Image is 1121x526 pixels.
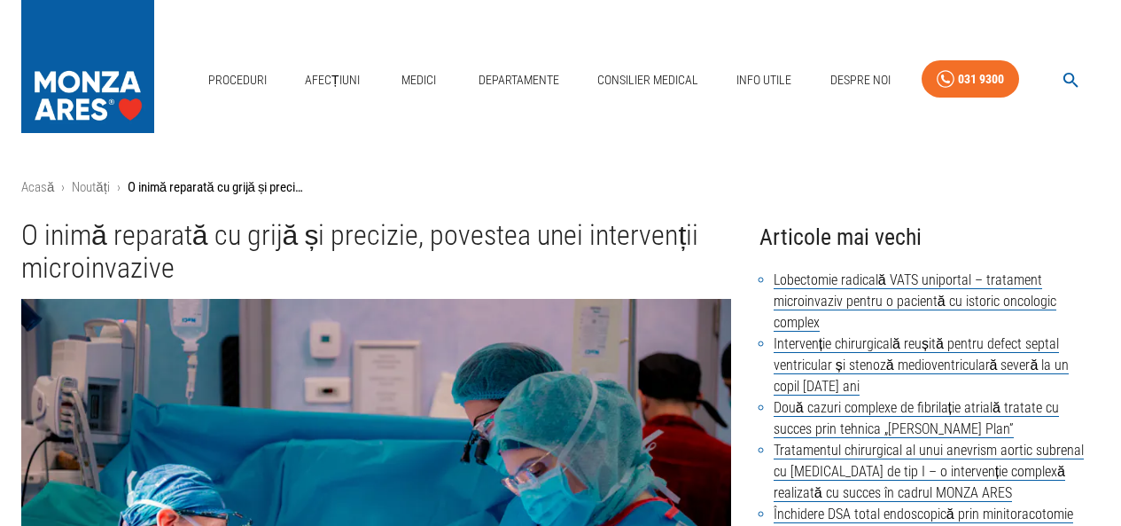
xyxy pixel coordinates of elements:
a: Proceduri [201,62,274,98]
a: 031 9300 [922,60,1019,98]
a: Departamente [471,62,566,98]
li: › [61,177,65,198]
a: Tratamentul chirurgical al unui anevrism aortic subrenal cu [MEDICAL_DATA] de tip I – o intervenț... [774,442,1084,502]
a: Consilier Medical [590,62,705,98]
li: › [117,177,121,198]
h4: Articole mai vechi [759,219,1100,255]
a: Afecțiuni [298,62,367,98]
a: Info Utile [729,62,798,98]
a: Două cazuri complexe de fibrilație atrială tratate cu succes prin tehnica „[PERSON_NAME] Plan” [774,399,1059,438]
a: Despre Noi [823,62,898,98]
p: O inimă reparată cu grijă și precizie, povestea unei intervenții microinvazive [128,177,305,198]
a: Medici [391,62,448,98]
div: 031 9300 [958,68,1004,90]
a: Acasă [21,179,54,195]
a: Intervenție chirurgicală reușită pentru defect septal ventricular și stenoză medioventriculară se... [774,335,1070,396]
h1: O inimă reparată cu grijă și precizie, povestea unei intervenții microinvazive [21,219,731,286]
a: Lobectomie radicală VATS uniportal – tratament microinvaziv pentru o pacientă cu istoric oncologi... [774,271,1056,332]
a: Noutăți [72,179,110,195]
nav: breadcrumb [21,177,1100,198]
